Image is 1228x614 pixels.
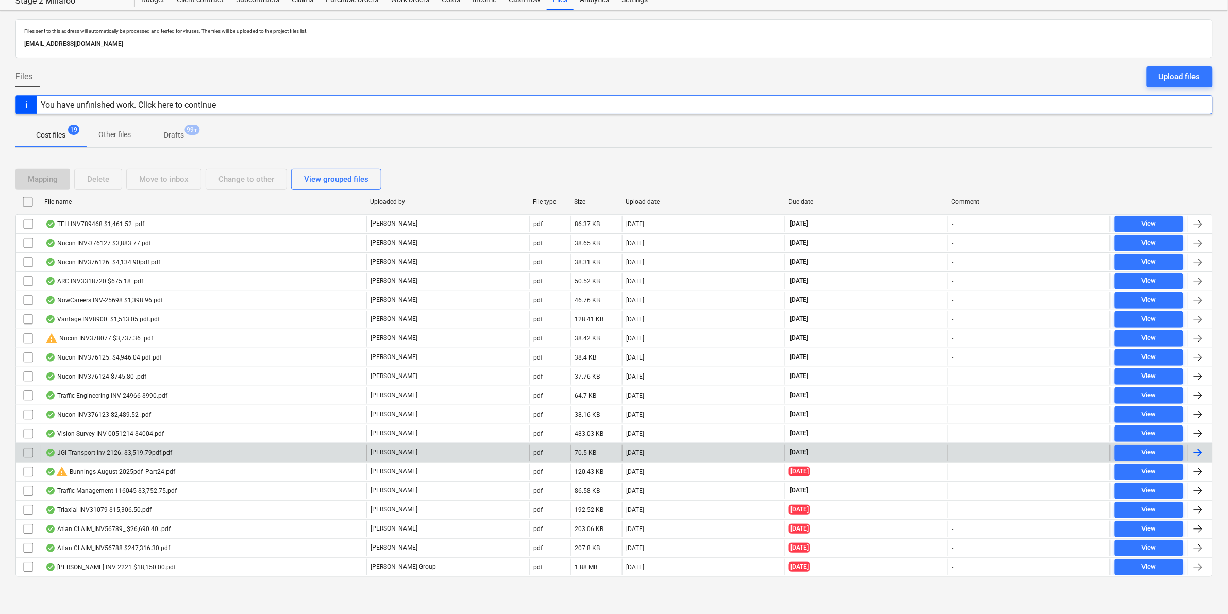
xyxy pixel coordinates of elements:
div: View [1141,408,1156,420]
div: OCR finished [45,353,56,362]
button: View [1115,311,1183,328]
div: View [1141,561,1156,573]
button: View [1115,349,1183,366]
div: [DATE] [627,240,645,247]
span: [DATE] [789,467,810,476]
div: pdf [534,316,543,323]
div: OCR finished [45,391,56,400]
p: [PERSON_NAME] [371,543,418,552]
div: Upload date [626,198,781,206]
div: - [952,430,953,437]
div: NowCareers INV-25698 $1,398.96.pdf [45,296,163,304]
button: View [1115,406,1183,423]
div: 37.76 KB [575,373,600,380]
button: View [1115,502,1183,518]
span: [DATE] [789,562,810,572]
div: Vision Survey INV 0051214 $4004.pdf [45,430,164,438]
div: pdf [534,430,543,437]
div: OCR finished [45,430,56,438]
p: Drafts [164,130,184,141]
div: Nucon INV376125. $4,946.04 pdf.pdf [45,353,162,362]
div: 46.76 KB [575,297,600,304]
span: [DATE] [789,410,809,419]
p: [PERSON_NAME] [371,315,418,323]
div: pdf [534,564,543,571]
span: [DATE] [789,543,810,553]
p: [PERSON_NAME] [371,334,418,343]
div: Vantage INV8900. $1,513.05 pdf.pdf [45,315,160,323]
span: [DATE] [789,486,809,495]
div: [DATE] [627,278,645,285]
div: 128.41 KB [575,316,604,323]
p: Cost files [36,130,65,141]
div: pdf [534,525,543,533]
div: 192.52 KB [575,506,604,514]
div: - [952,564,953,571]
div: Traffic Engineering INV-24966 $990.pdf [45,391,167,400]
p: [PERSON_NAME] [371,410,418,419]
p: [PERSON_NAME] [371,219,418,228]
button: View grouped files [291,169,381,190]
p: Other files [98,129,131,140]
div: View [1141,313,1156,325]
button: Upload files [1147,66,1213,87]
div: View grouped files [304,173,368,186]
div: Size [575,198,618,206]
div: OCR finished [45,544,56,552]
div: View [1141,275,1156,287]
div: File name [44,198,362,206]
span: warning [45,332,58,345]
div: 207.8 KB [575,544,600,552]
span: warning [56,466,68,478]
div: OCR finished [45,315,56,323]
p: [PERSON_NAME] [371,277,418,285]
div: - [952,297,953,304]
div: - [952,373,953,380]
div: OCR finished [45,277,56,285]
p: [PERSON_NAME] [371,505,418,514]
div: [DATE] [627,297,645,304]
div: View [1141,218,1156,230]
div: - [952,240,953,247]
div: pdf [534,544,543,552]
span: [DATE] [789,277,809,285]
p: [PERSON_NAME] [371,353,418,362]
button: View [1115,445,1183,461]
span: 19 [68,125,79,135]
p: [PERSON_NAME] [371,258,418,266]
p: [PERSON_NAME] [371,467,418,476]
p: [PERSON_NAME] [371,296,418,304]
div: - [952,544,953,552]
div: pdf [534,449,543,456]
div: 70.5 KB [575,449,597,456]
div: Nucon INV376123 $2,489.52 .pdf [45,411,151,419]
div: 38.31 KB [575,259,600,266]
div: Nucon INV376124 $745.80 .pdf [45,372,146,381]
div: 50.52 KB [575,278,600,285]
button: View [1115,216,1183,232]
div: [DATE] [627,316,645,323]
span: [DATE] [789,524,810,534]
div: [DATE] [627,354,645,361]
button: View [1115,521,1183,537]
div: 1.88 MB [575,564,598,571]
div: - [952,449,953,456]
button: View [1115,425,1183,442]
button: View [1115,292,1183,309]
div: View [1141,370,1156,382]
div: View [1141,351,1156,363]
div: 483.03 KB [575,430,604,437]
div: - [952,392,953,399]
div: [DATE] [627,544,645,552]
div: View [1141,389,1156,401]
div: Nucon INV376126. $4,134.90pdf.pdf [45,258,160,266]
p: [PERSON_NAME] [371,448,418,457]
div: pdf [534,411,543,418]
p: [PERSON_NAME] [371,238,418,247]
div: [DATE] [627,525,645,533]
div: pdf [534,240,543,247]
div: 38.16 KB [575,411,600,418]
div: [DATE] [627,449,645,456]
div: pdf [534,373,543,380]
span: [DATE] [789,219,809,228]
